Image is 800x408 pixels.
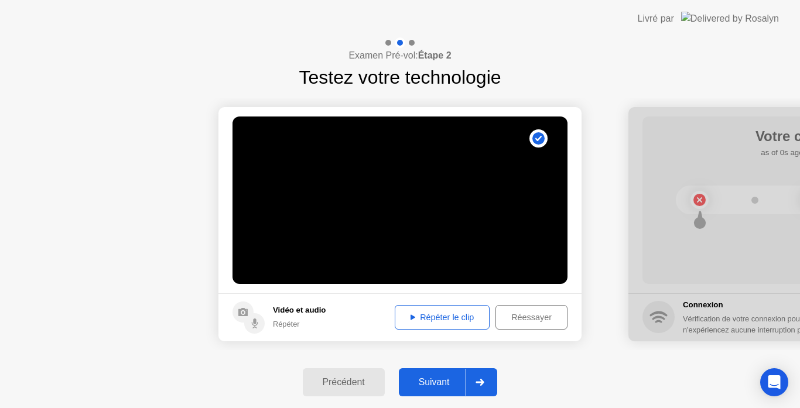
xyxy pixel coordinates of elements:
button: Précédent [303,368,385,396]
div: Répéter le clip [399,313,486,322]
div: Livré par [638,12,674,26]
div: Précédent [306,377,381,388]
button: Répéter le clip [395,305,490,330]
div: Suivant [402,377,466,388]
button: Réessayer [495,305,567,330]
h1: Testez votre technologie [299,63,501,91]
h4: Examen Pré-vol: [348,49,451,63]
div: Open Intercom Messenger [760,368,788,396]
div: Répéter [273,318,326,330]
button: Suivant [399,368,498,396]
div: Réessayer [500,313,563,322]
b: Étape 2 [418,50,452,60]
img: Delivered by Rosalyn [681,12,779,25]
h5: Vidéo et audio [273,304,326,316]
